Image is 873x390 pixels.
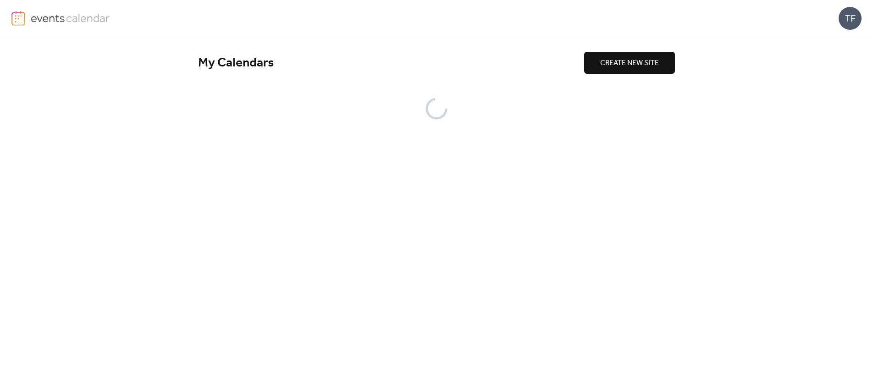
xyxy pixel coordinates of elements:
img: logo [11,11,25,26]
span: CREATE NEW SITE [600,58,659,69]
img: logo-type [31,11,110,25]
button: CREATE NEW SITE [584,52,675,74]
div: TF [839,7,862,30]
div: My Calendars [198,55,584,71]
